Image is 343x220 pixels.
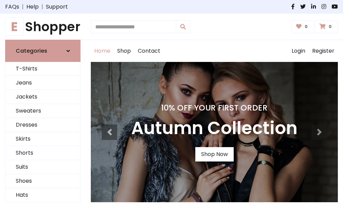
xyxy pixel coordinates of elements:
[16,48,47,54] h6: Categories
[5,132,80,146] a: Skirts
[5,188,80,202] a: Hats
[5,19,81,34] a: EShopper
[5,40,81,62] a: Categories
[195,147,234,161] a: Shop Now
[91,40,114,62] a: Home
[5,76,80,90] a: Jeans
[131,118,297,139] h3: Autumn Collection
[292,20,314,33] a: 0
[5,174,80,188] a: Shoes
[39,3,46,11] span: |
[134,40,164,62] a: Contact
[5,3,19,11] a: FAQs
[315,20,338,33] a: 0
[5,62,80,76] a: T-Shirts
[26,3,39,11] a: Help
[5,160,80,174] a: Suits
[114,40,134,62] a: Shop
[288,40,309,62] a: Login
[309,40,338,62] a: Register
[5,19,81,34] h1: Shopper
[19,3,26,11] span: |
[327,24,333,30] span: 0
[46,3,68,11] a: Support
[5,17,24,36] span: E
[131,103,297,113] h4: 10% Off Your First Order
[5,118,80,132] a: Dresses
[303,24,309,30] span: 0
[5,90,80,104] a: Jackets
[5,146,80,160] a: Shorts
[5,104,80,118] a: Sweaters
